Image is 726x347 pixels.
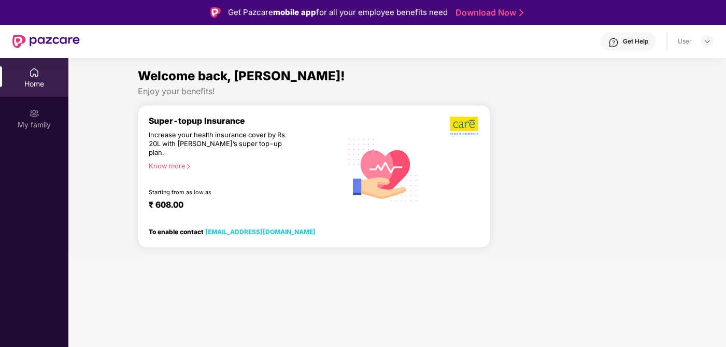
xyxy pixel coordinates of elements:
[29,108,39,119] img: svg+xml;base64,PHN2ZyB3aWR0aD0iMjAiIGhlaWdodD0iMjAiIHZpZXdCb3g9IjAgMCAyMCAyMCIgZmlsbD0ibm9uZSIgeG...
[678,37,692,46] div: User
[623,37,648,46] div: Get Help
[205,228,316,236] a: [EMAIL_ADDRESS][DOMAIN_NAME]
[149,162,335,169] div: Know more
[149,228,316,235] div: To enable contact
[341,127,424,211] img: svg+xml;base64,PHN2ZyB4bWxucz0iaHR0cDovL3d3dy53My5vcmcvMjAwMC9zdmciIHhtbG5zOnhsaW5rPSJodHRwOi8vd3...
[29,67,39,78] img: svg+xml;base64,PHN2ZyBpZD0iSG9tZSIgeG1sbnM9Imh0dHA6Ly93d3cudzMub3JnLzIwMDAvc3ZnIiB3aWR0aD0iMjAiIG...
[455,7,520,18] a: Download Now
[519,7,523,18] img: Stroke
[149,189,297,196] div: Starting from as low as
[186,164,191,169] span: right
[149,200,331,212] div: ₹ 608.00
[149,131,297,157] div: Increase your health insurance cover by Rs. 20L with [PERSON_NAME]’s super top-up plan.
[138,86,657,97] div: Enjoy your benefits!
[450,116,479,136] img: b5dec4f62d2307b9de63beb79f102df3.png
[210,7,221,18] img: Logo
[12,35,80,48] img: New Pazcare Logo
[228,6,448,19] div: Get Pazcare for all your employee benefits need
[273,7,316,17] strong: mobile app
[608,37,619,48] img: svg+xml;base64,PHN2ZyBpZD0iSGVscC0zMngzMiIgeG1sbnM9Imh0dHA6Ly93d3cudzMub3JnLzIwMDAvc3ZnIiB3aWR0aD...
[149,116,341,126] div: Super-topup Insurance
[138,68,345,83] span: Welcome back, [PERSON_NAME]!
[703,37,711,46] img: svg+xml;base64,PHN2ZyBpZD0iRHJvcGRvd24tMzJ4MzIiIHhtbG5zPSJodHRwOi8vd3d3LnczLm9yZy8yMDAwL3N2ZyIgd2...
